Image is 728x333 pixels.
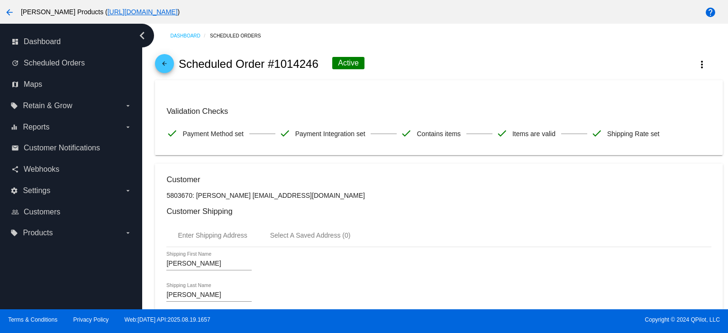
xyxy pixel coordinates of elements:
span: Reports [23,123,49,131]
a: [URL][DOMAIN_NAME] [108,8,178,16]
span: Payment Integration set [295,124,365,144]
a: Privacy Policy [73,316,109,323]
h3: Validation Checks [166,107,711,116]
a: Terms & Conditions [8,316,57,323]
i: share [11,166,19,173]
a: Dashboard [170,28,210,43]
input: Shipping First Name [166,260,252,268]
i: settings [10,187,18,194]
a: share Webhooks [11,162,132,177]
h3: Customer [166,175,711,184]
i: equalizer [10,123,18,131]
span: Webhooks [24,165,59,174]
h3: Customer Shipping [166,207,711,216]
mat-icon: check [279,128,291,139]
span: [PERSON_NAME] Products ( ) [21,8,180,16]
mat-icon: check [591,128,602,139]
span: Maps [24,80,42,89]
i: map [11,81,19,88]
mat-icon: arrow_back [4,7,15,18]
span: Payment Method set [182,124,243,144]
i: update [11,59,19,67]
mat-icon: arrow_back [159,60,170,72]
a: map Maps [11,77,132,92]
mat-icon: check [496,128,508,139]
span: Shipping Rate set [607,124,660,144]
i: people_outline [11,208,19,216]
i: arrow_drop_down [124,102,132,110]
span: Copyright © 2024 QPilot, LLC [372,316,720,323]
span: Items are valid [512,124,555,144]
i: local_offer [10,102,18,110]
span: Settings [23,186,50,195]
input: Shipping Last Name [166,291,252,299]
i: arrow_drop_down [124,187,132,194]
mat-icon: check [166,128,178,139]
span: Customers [24,208,60,216]
p: 5803670: [PERSON_NAME] [EMAIL_ADDRESS][DOMAIN_NAME] [166,192,711,199]
mat-icon: more_vert [696,59,708,70]
a: Web:[DATE] API:2025.08.19.1657 [125,316,210,323]
i: dashboard [11,38,19,46]
span: Dashboard [24,37,61,46]
a: email Customer Notifications [11,140,132,156]
span: Products [23,229,53,237]
a: people_outline Customers [11,204,132,220]
span: Scheduled Orders [24,59,85,67]
a: update Scheduled Orders [11,55,132,71]
div: Enter Shipping Address [178,231,247,239]
i: email [11,144,19,152]
a: dashboard Dashboard [11,34,132,49]
i: arrow_drop_down [124,123,132,131]
i: arrow_drop_down [124,229,132,237]
span: Retain & Grow [23,102,72,110]
a: Scheduled Orders [210,28,269,43]
mat-icon: check [400,128,412,139]
span: Customer Notifications [24,144,100,152]
div: Select A Saved Address (0) [270,231,351,239]
span: Contains items [417,124,461,144]
i: chevron_left [135,28,150,43]
mat-icon: help [705,7,716,18]
div: Active [332,57,364,69]
h2: Scheduled Order #1014246 [179,57,318,71]
i: local_offer [10,229,18,237]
